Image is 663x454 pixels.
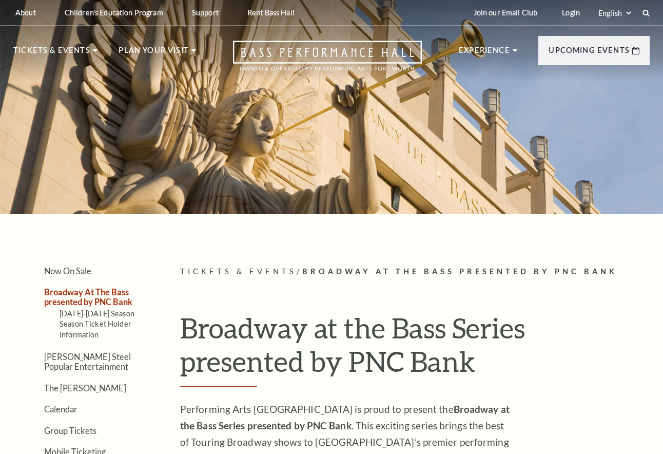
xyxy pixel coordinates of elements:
[596,8,633,18] select: Select:
[44,287,132,307] a: Broadway At The Bass presented by PNC Bank
[459,44,510,63] p: Experience
[44,404,77,414] a: Calendar
[44,266,91,276] a: Now On Sale
[180,311,650,387] h1: Broadway at the Bass Series presented by PNC Bank
[192,8,219,17] p: Support
[180,266,650,278] p: /
[180,267,297,276] span: Tickets & Events
[44,352,131,371] a: [PERSON_NAME] Steel Popular Entertainment
[44,383,126,393] a: The [PERSON_NAME]
[60,309,134,318] a: [DATE]-[DATE] Season
[180,403,510,431] strong: Broadway at the Bass Series presented by PNC Bank
[549,44,630,63] p: Upcoming Events
[119,44,189,63] p: Plan Your Visit
[13,44,90,63] p: Tickets & Events
[60,319,131,338] a: Season Ticket Holder Information
[15,8,36,17] p: About
[247,8,295,17] p: Rent Bass Hall
[302,267,617,276] span: Broadway At The Bass presented by PNC Bank
[44,426,96,436] a: Group Tickets
[65,8,163,17] p: Children's Education Program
